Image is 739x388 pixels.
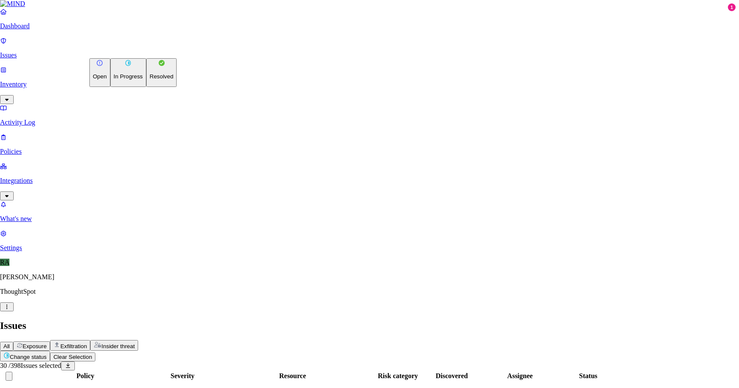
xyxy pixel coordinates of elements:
p: Resolved [150,73,174,80]
p: In Progress [114,73,143,80]
img: status-resolved [158,60,165,66]
img: status-in-progress [125,60,131,66]
img: status-open [96,60,103,66]
p: Open [93,73,107,80]
div: Change status [89,58,177,87]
